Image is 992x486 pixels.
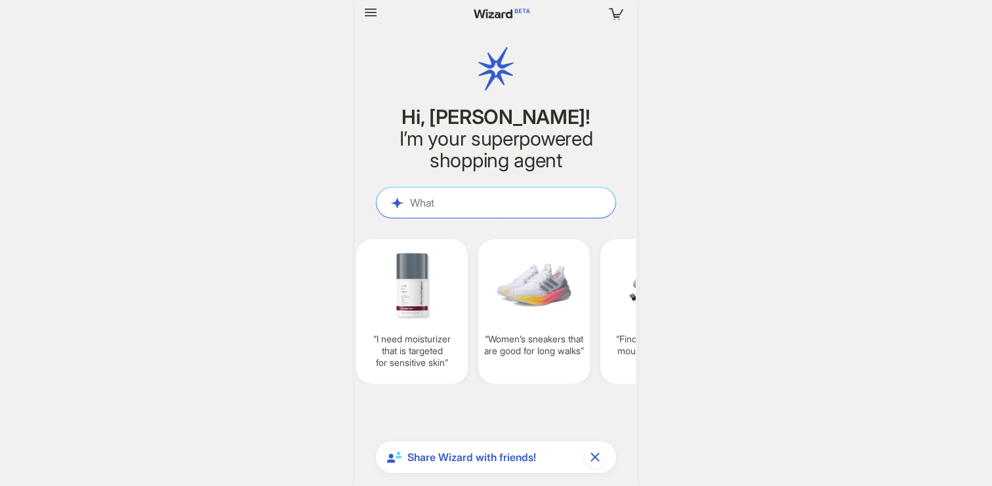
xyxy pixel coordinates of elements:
q: I need moisturizer that is targeted for sensitive skin [362,333,463,369]
h2: I’m your superpowered shopping agent [376,128,616,171]
img: Women's%20sneakers%20that%20are%20good%20for%20long%20walks-b9091598.png [484,247,585,323]
img: Find%20me%20a%20wireless%20mouse%20for%20gaming-715c5ba0.png [606,247,707,323]
h1: Hi, [PERSON_NAME]! [376,106,616,128]
span: Share Wizard with friends! [407,451,579,464]
img: I%20need%20moisturizer%20that%20is%20targeted%20for%20sensitive%20skin-81681324.png [362,247,463,323]
q: Women’s sneakers that are good for long walks [484,333,585,357]
div: Women’s sneakers that are good for long walks [478,239,590,384]
div: I need moisturizer that is targeted for sensitive skin [356,239,468,384]
div: Share Wizard with friends! [376,441,616,473]
q: Find me a wireless mouse for gaming [606,333,707,357]
div: Find me a wireless mouse for gaming [600,239,712,384]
